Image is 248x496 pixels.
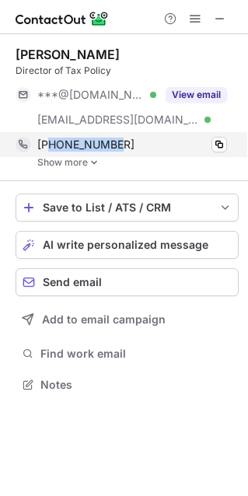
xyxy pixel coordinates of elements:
[16,47,120,62] div: [PERSON_NAME]
[16,64,239,78] div: Director of Tax Policy
[89,157,99,168] img: -
[42,313,166,326] span: Add to email campaign
[40,347,232,361] span: Find work email
[37,113,199,127] span: [EMAIL_ADDRESS][DOMAIN_NAME]
[43,201,211,214] div: Save to List / ATS / CRM
[43,239,208,251] span: AI write personalized message
[16,306,239,334] button: Add to email campaign
[166,87,227,103] button: Reveal Button
[16,231,239,259] button: AI write personalized message
[16,194,239,222] button: save-profile-one-click
[40,378,232,392] span: Notes
[16,374,239,396] button: Notes
[37,138,134,152] span: [PHONE_NUMBER]
[43,276,102,288] span: Send email
[37,157,239,168] a: Show more
[16,343,239,365] button: Find work email
[16,9,109,28] img: ContactOut v5.3.10
[37,88,145,102] span: ***@[DOMAIN_NAME]
[16,268,239,296] button: Send email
